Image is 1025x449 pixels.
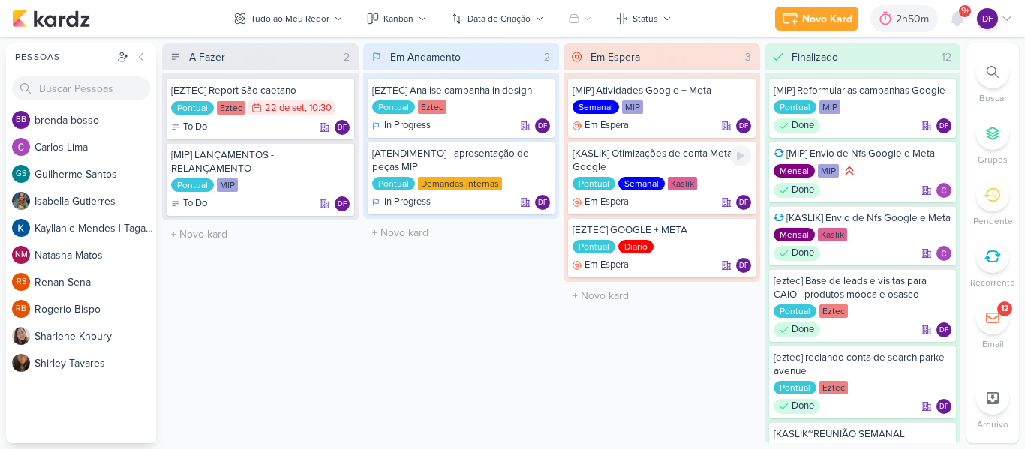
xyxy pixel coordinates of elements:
[384,195,431,210] p: In Progress
[774,84,952,97] div: [MIP] Reformular as campanhas Google
[774,211,952,225] div: [KASLIK] Envio de Nfs Google e Meta
[775,7,858,31] button: Novo Kard
[35,301,156,317] div: R o g e r i o B i s p o
[217,101,245,115] div: Eztec
[12,300,30,318] div: Rogerio Bispo
[792,399,814,414] p: Done
[35,247,156,263] div: N a t a s h a M a t o s
[165,223,356,245] input: + Novo kard
[896,11,933,27] div: 2h50m
[12,219,30,237] img: Kayllanie Mendes | Tagawa
[774,274,952,301] div: [eztec] Base de leads e visitas para CAIO - produtos mooca e osasco
[585,258,629,273] p: Em Espera
[792,118,814,133] p: Done
[335,120,350,135] div: Diego Freitas
[573,100,619,114] div: Semanal
[774,118,820,133] div: Done
[12,192,30,210] img: Isabella Gutierres
[12,111,30,129] div: brenda bosso
[982,337,1004,351] p: Email
[171,120,207,135] div: To Do
[35,193,156,209] div: I s a b e l l a G u t i e r r e s
[818,228,847,241] div: Kaslik
[973,214,1013,228] p: Pendente
[573,147,751,174] div: [KASLIK] Otimizações de conta Meta + Google
[573,118,629,133] div: Em Espera
[774,183,820,198] div: Done
[736,195,751,210] div: Diego Freitas
[739,199,748,207] p: DF
[535,118,550,133] div: Diego Freitas
[372,195,431,210] div: In Progress
[979,91,1007,105] p: Buscar
[372,84,551,97] div: [EZTEC] Analise campanha in design
[573,223,751,237] div: [EZTEC] GOOGLE + META
[390,49,461,65] div: Em Andamento
[618,177,665,190] div: Semanal
[567,285,757,307] input: + Novo kard
[818,164,839,178] div: MIP
[418,100,446,114] div: Eztec
[936,322,951,337] div: Diego Freitas
[573,195,629,210] div: Em Espera
[338,124,347,132] p: DF
[538,199,547,207] p: DF
[1001,303,1008,315] div: 12
[936,246,951,261] img: Carlos Lima
[585,195,629,210] p: Em Espera
[418,177,502,190] div: Demandas internas
[265,103,305,113] div: 22 de set
[35,166,156,182] div: G u i l h e r m e S a n t o s
[736,195,751,210] div: Responsável: Diego Freitas
[12,76,150,100] input: Buscar Pessoas
[12,10,90,28] img: kardz.app
[936,399,951,414] div: Diego Freitas
[978,153,1008,166] p: Grupos
[774,147,952,160] div: [MIP] Envio de Nfs Google e Meta
[622,100,643,114] div: MIP
[618,240,654,253] div: Diário
[774,304,816,318] div: Pontual
[573,177,615,190] div: Pontual
[936,183,951,198] img: Carlos Lima
[802,11,852,27] div: Novo Kard
[535,195,550,210] div: Responsável: Diego Freitas
[736,258,751,273] div: Diego Freitas
[842,163,857,178] div: Prioridade Alta
[970,276,1015,289] p: Recorrente
[171,84,350,97] div: [EZTEC] Report São caetano
[730,145,751,166] div: Ligar relógio
[372,147,551,174] div: [ATENDIMENTO] - apresentação de peças MIP
[372,118,431,133] div: In Progress
[171,196,207,211] div: To Do
[936,246,951,261] div: Responsável: Carlos Lima
[936,183,951,198] div: Responsável: Carlos Lima
[792,322,814,337] p: Done
[774,399,820,414] div: Done
[183,120,207,135] p: To Do
[372,100,415,114] div: Pontual
[668,177,697,190] div: Kaslik
[939,123,948,130] p: DF
[305,103,332,113] div: , 10:30
[774,164,815,178] div: Mensal
[35,112,156,128] div: b r e n d a b o s s o
[12,327,30,345] img: Sharlene Khoury
[12,50,114,64] div: Pessoas
[12,138,30,156] img: Carlos Lima
[736,118,751,133] div: Diego Freitas
[573,240,615,253] div: Pontual
[977,418,1008,431] p: Arquivo
[35,139,156,155] div: C a r l o s L i m a
[171,148,350,175] div: [MIP] LANÇAMENTOS - RELANÇAMENTO
[939,403,948,411] p: DF
[372,177,415,190] div: Pontual
[774,246,820,261] div: Done
[12,273,30,291] div: Renan Sena
[35,355,156,371] div: S h i r l e y T a v a r e s
[982,12,993,25] p: DF
[591,49,640,65] div: Em Espera
[384,118,431,133] p: In Progress
[183,196,207,211] p: To Do
[736,258,751,273] div: Responsável: Diego Freitas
